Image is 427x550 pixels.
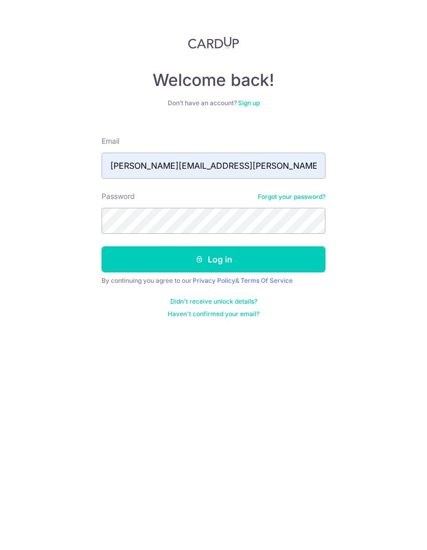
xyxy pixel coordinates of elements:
[170,297,257,306] a: Didn't receive unlock details?
[102,246,325,272] button: Log in
[102,99,325,107] div: Don’t have an account?
[193,277,235,284] a: Privacy Policy
[238,99,260,107] a: Sign up
[258,193,325,201] a: Forgot your password?
[102,70,325,91] h4: Welcome back!
[102,153,325,179] input: Enter your Email
[168,310,259,318] a: Haven't confirmed your email?
[102,277,325,285] div: By continuing you agree to our &
[102,191,135,202] label: Password
[188,36,239,49] img: CardUp Logo
[241,277,293,284] a: Terms Of Service
[102,136,119,146] label: Email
